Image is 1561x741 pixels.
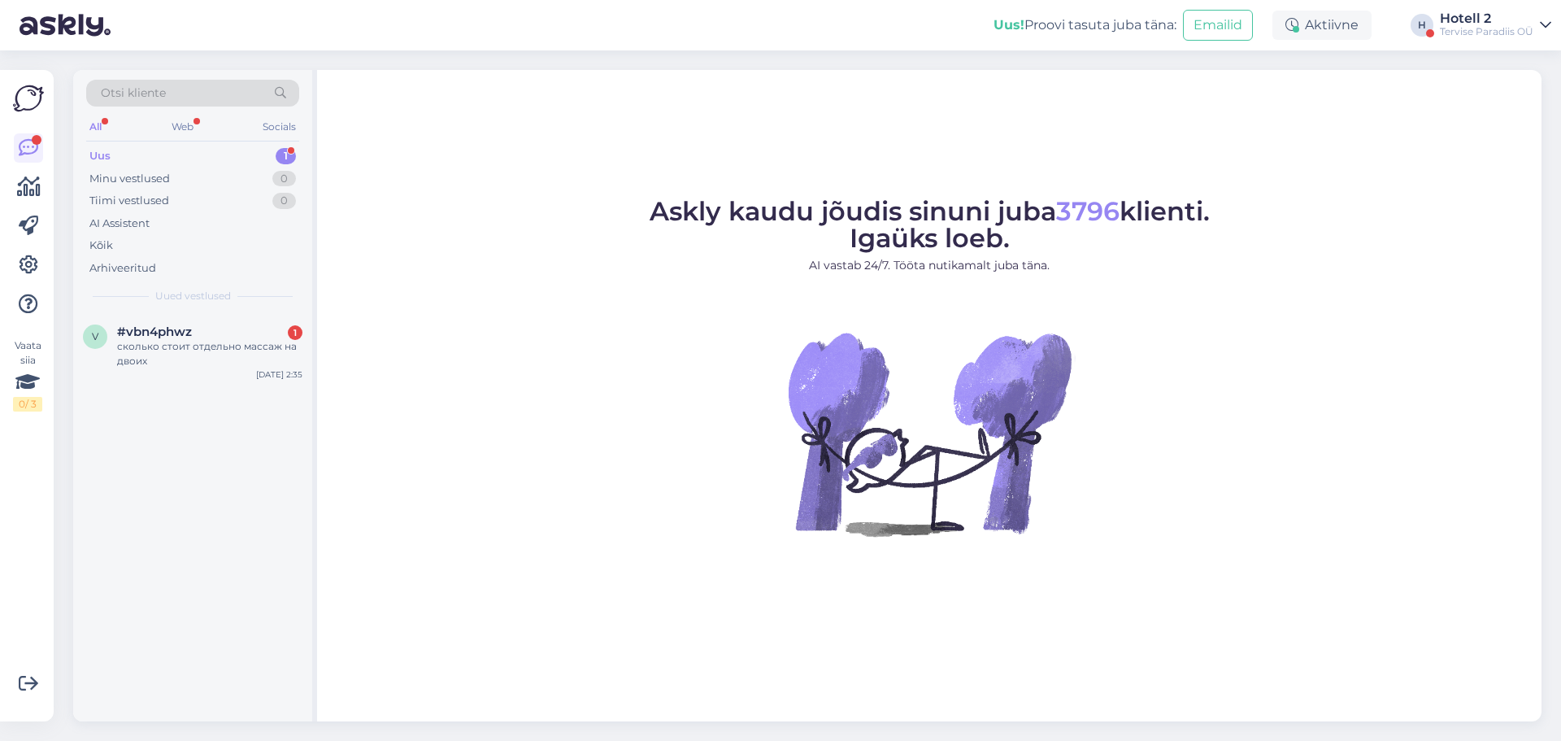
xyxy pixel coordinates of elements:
[288,325,302,340] div: 1
[86,116,105,137] div: All
[783,287,1076,580] img: No Chat active
[650,195,1210,254] span: Askly kaudu jõudis sinuni juba klienti. Igaüks loeb.
[994,15,1176,35] div: Proovi tasuta juba täna:
[89,260,156,277] div: Arhiveeritud
[101,85,166,102] span: Otsi kliente
[13,338,42,412] div: Vaata siia
[117,339,302,368] div: сколько стоит отдельно массаж на двоих
[276,148,296,164] div: 1
[89,238,113,254] div: Kõik
[168,116,197,137] div: Web
[155,289,231,303] span: Uued vestlused
[1411,14,1433,37] div: H
[1440,12,1533,25] div: Hotell 2
[650,257,1210,274] p: AI vastab 24/7. Tööta nutikamalt juba täna.
[117,325,192,339] span: #vbn4phwz
[259,116,299,137] div: Socials
[89,216,150,232] div: AI Assistent
[13,83,44,114] img: Askly Logo
[89,148,111,164] div: Uus
[13,397,42,412] div: 0 / 3
[272,171,296,187] div: 0
[994,17,1024,33] b: Uus!
[1056,195,1120,227] span: 3796
[1440,25,1533,38] div: Tervise Paradiis OÜ
[89,193,169,209] div: Tiimi vestlused
[89,171,170,187] div: Minu vestlused
[1272,11,1372,40] div: Aktiivne
[92,330,98,342] span: v
[1440,12,1551,38] a: Hotell 2Tervise Paradiis OÜ
[1183,10,1253,41] button: Emailid
[272,193,296,209] div: 0
[256,368,302,381] div: [DATE] 2:35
